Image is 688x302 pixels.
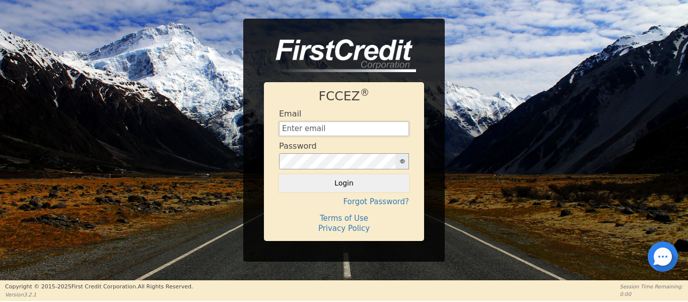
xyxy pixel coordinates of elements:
p: Session Time Remaining: [620,283,683,290]
input: password [279,153,396,169]
h4: Forgot Password? [279,197,409,206]
h4: Privacy Policy [279,224,409,233]
span: All Rights Reserved. [137,283,193,290]
sup: ® [360,87,370,98]
p: Copyright © 2015- 2025 First Credit Corporation. [5,283,193,291]
h4: Email [279,109,301,118]
h4: Terms of Use [279,214,409,223]
h1: FCCEZ [279,89,409,104]
input: Enter email [279,122,409,137]
img: logo-CMu_cnol.png [264,39,416,73]
p: 0:00 [620,290,683,298]
button: Login [279,174,409,192]
h4: Password [279,141,317,151]
p: Version 3.2.1 [5,291,193,298]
